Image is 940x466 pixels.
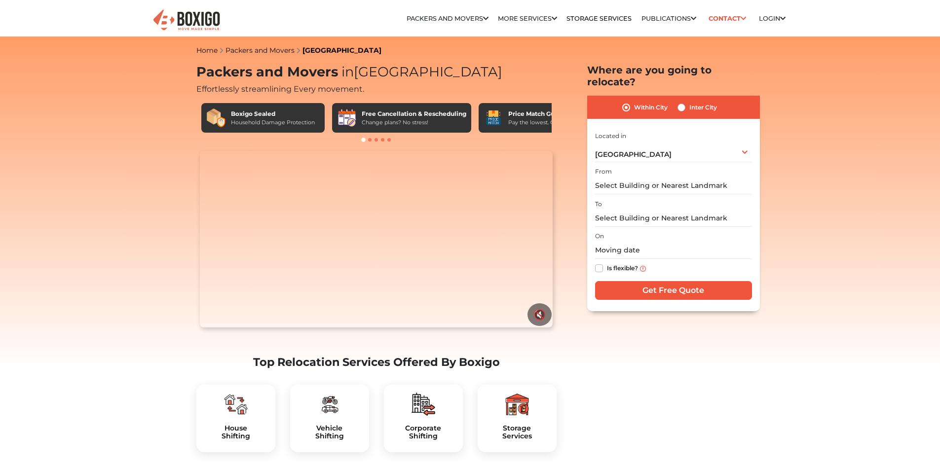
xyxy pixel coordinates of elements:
button: 🔇 [527,303,552,326]
span: Effortlessly streamlining Every movement. [196,84,364,94]
h5: Corporate Shifting [392,424,455,441]
input: Moving date [595,242,752,259]
div: Price Match Guarantee [508,109,583,118]
span: [GEOGRAPHIC_DATA] [595,150,672,159]
input: Get Free Quote [595,281,752,300]
img: Boxigo Sealed [206,108,226,128]
a: More services [498,15,557,22]
a: Storage Services [566,15,632,22]
h5: Vehicle Shifting [298,424,361,441]
label: To [595,200,602,209]
h2: Where are you going to relocate? [587,64,760,88]
div: Free Cancellation & Rescheduling [362,109,466,118]
img: boxigo_packers_and_movers_plan [224,393,248,416]
label: Is flexible? [607,262,638,273]
img: boxigo_packers_and_movers_plan [412,393,435,416]
h5: House Shifting [204,424,267,441]
h5: Storage Services [486,424,549,441]
div: Boxigo Sealed [231,109,315,118]
img: Boxigo [152,8,221,33]
div: Household Damage Protection [231,118,315,127]
h2: Top Relocation Services Offered By Boxigo [196,356,557,369]
a: [GEOGRAPHIC_DATA] [302,46,381,55]
a: HouseShifting [204,424,267,441]
img: boxigo_packers_and_movers_plan [318,393,341,416]
label: Located in [595,132,626,141]
input: Select Building or Nearest Landmark [595,177,752,194]
a: VehicleShifting [298,424,361,441]
video: Your browser does not support the video tag. [200,151,553,327]
a: Login [759,15,786,22]
img: Free Cancellation & Rescheduling [337,108,357,128]
span: in [341,64,354,80]
img: Price Match Guarantee [484,108,503,128]
div: Pay the lowest. Guaranteed! [508,118,583,127]
a: StorageServices [486,424,549,441]
img: info [640,266,646,272]
a: CorporateShifting [392,424,455,441]
label: From [595,167,612,176]
a: Packers and Movers [407,15,489,22]
h1: Packers and Movers [196,64,557,80]
a: Contact [706,11,750,26]
label: On [595,232,604,241]
input: Select Building or Nearest Landmark [595,210,752,227]
label: Inter City [689,102,717,113]
a: Packers and Movers [226,46,295,55]
div: Change plans? No stress! [362,118,466,127]
label: Within City [634,102,668,113]
span: [GEOGRAPHIC_DATA] [338,64,502,80]
a: Home [196,46,218,55]
img: boxigo_packers_and_movers_plan [505,393,529,416]
a: Publications [641,15,696,22]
